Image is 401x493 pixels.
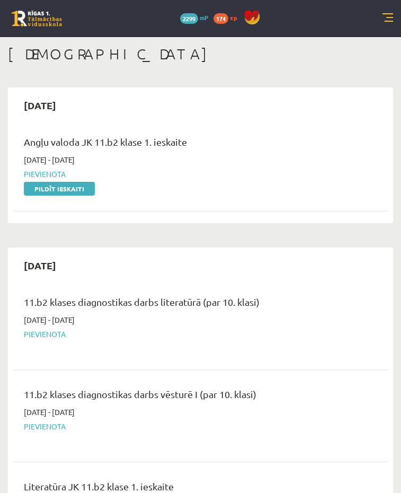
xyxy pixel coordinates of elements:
[24,182,95,196] a: Pildīt ieskaiti
[24,387,361,407] div: 11.b2 klases diagnostikas darbs vēsturē I (par 10. klasi)
[180,13,198,24] span: 2299
[13,253,67,278] h2: [DATE]
[24,295,361,314] div: 11.b2 klases diagnostikas darbs literatūrā (par 10. klasi)
[24,135,361,154] div: Angļu valoda JK 11.b2 klase 1. ieskaite
[200,13,208,22] span: mP
[8,45,393,63] h1: [DEMOGRAPHIC_DATA]
[24,314,75,325] span: [DATE] - [DATE]
[24,407,75,418] span: [DATE] - [DATE]
[24,421,361,432] span: Pievienota
[12,11,62,27] a: Rīgas 1. Tālmācības vidusskola
[213,13,242,22] a: 174 xp
[230,13,237,22] span: xp
[213,13,228,24] span: 174
[24,169,361,180] span: Pievienota
[24,154,75,165] span: [DATE] - [DATE]
[24,329,361,340] span: Pievienota
[13,93,67,118] h2: [DATE]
